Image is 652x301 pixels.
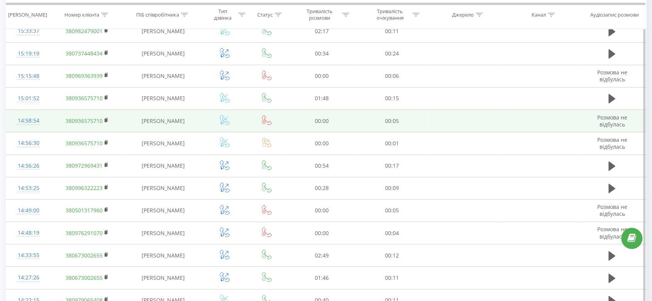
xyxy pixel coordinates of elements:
[357,267,427,289] td: 00:11
[597,203,627,217] span: Розмова не відбулась
[124,199,203,222] td: [PERSON_NAME]
[14,203,43,218] div: 14:49:00
[357,42,427,65] td: 00:24
[8,11,47,18] div: [PERSON_NAME]
[14,270,43,285] div: 14:27:26
[357,199,427,222] td: 00:05
[64,11,99,18] div: Номер клієнта
[14,69,43,84] div: 15:15:48
[66,140,103,147] a: 380936575710
[124,20,203,42] td: [PERSON_NAME]
[66,274,103,281] a: 380673002655
[287,20,357,42] td: 02:17
[287,42,357,65] td: 00:34
[357,87,427,109] td: 00:15
[597,114,627,128] span: Розмова не відбулась
[287,110,357,132] td: 00:00
[287,267,357,289] td: 01:46
[124,65,203,87] td: [PERSON_NAME]
[66,94,103,102] a: 380936575710
[66,162,103,169] a: 380972969431
[287,222,357,244] td: 00:00
[14,248,43,263] div: 14:33:55
[66,50,103,57] a: 380737448434
[590,11,639,18] div: Аудіозапис розмови
[369,8,410,21] div: Тривалість очікування
[124,244,203,267] td: [PERSON_NAME]
[287,65,357,87] td: 00:00
[287,244,357,267] td: 02:49
[14,158,43,173] div: 14:56:26
[124,267,203,289] td: [PERSON_NAME]
[124,110,203,132] td: [PERSON_NAME]
[66,184,103,192] a: 380996322223
[287,177,357,199] td: 00:28
[66,72,103,79] a: 380969363939
[124,42,203,65] td: [PERSON_NAME]
[357,244,427,267] td: 00:12
[124,87,203,109] td: [PERSON_NAME]
[257,11,273,18] div: Статус
[14,91,43,106] div: 15:01:52
[357,222,427,244] td: 00:04
[357,65,427,87] td: 00:06
[597,136,627,150] span: Розмова не відбулась
[124,222,203,244] td: [PERSON_NAME]
[357,110,427,132] td: 00:05
[14,113,43,128] div: 14:58:54
[532,11,546,18] div: Канал
[287,199,357,222] td: 00:00
[14,181,43,196] div: 14:53:25
[357,20,427,42] td: 00:11
[287,132,357,155] td: 00:00
[299,8,340,21] div: Тривалість розмови
[124,155,203,177] td: [PERSON_NAME]
[66,27,103,35] a: 380982479001
[452,11,474,18] div: Джерело
[66,117,103,124] a: 380936575710
[14,46,43,61] div: 15:19:19
[357,155,427,177] td: 00:17
[136,11,179,18] div: ПІБ співробітника
[287,155,357,177] td: 00:54
[357,132,427,155] td: 00:01
[209,8,236,21] div: Тип дзвінка
[14,24,43,39] div: 15:33:37
[66,229,103,237] a: 380976291070
[124,132,203,155] td: [PERSON_NAME]
[66,252,103,259] a: 380673002655
[14,136,43,151] div: 14:56:30
[66,207,103,214] a: 380501317960
[597,225,627,240] span: Розмова не відбулась
[124,177,203,199] td: [PERSON_NAME]
[14,225,43,240] div: 14:48:19
[597,69,627,83] span: Розмова не відбулась
[287,87,357,109] td: 01:48
[357,177,427,199] td: 00:09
